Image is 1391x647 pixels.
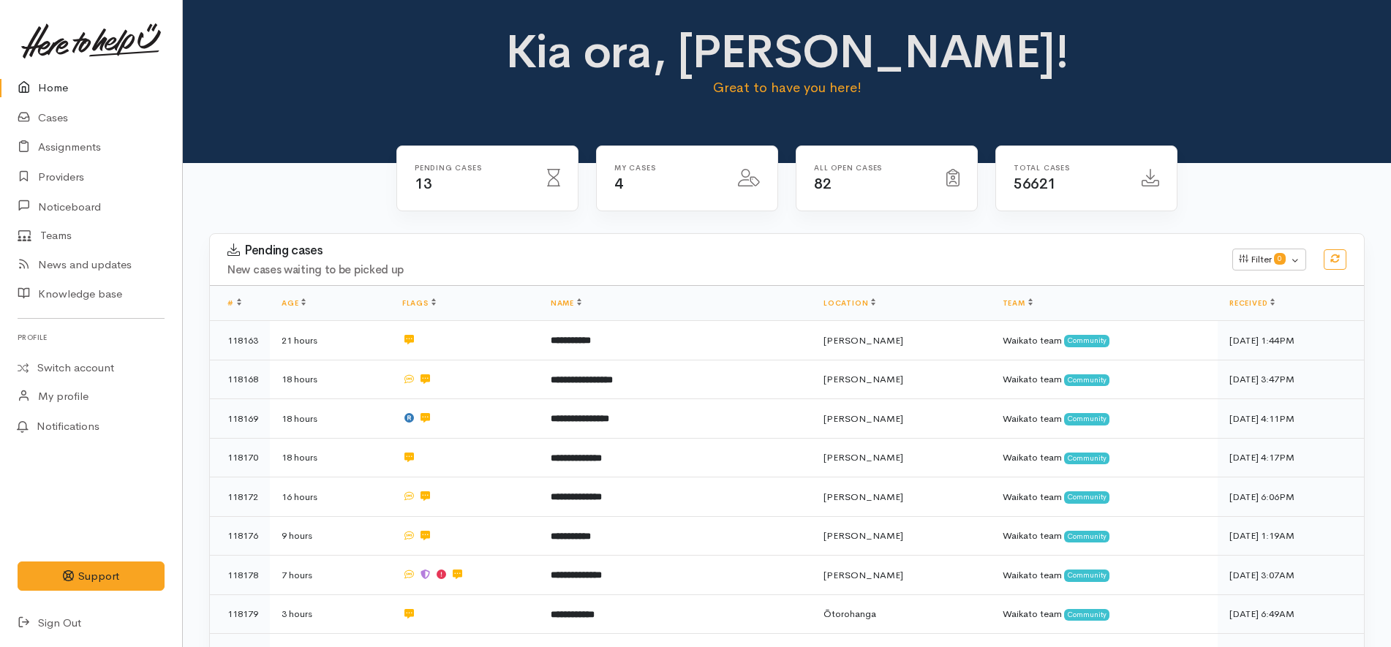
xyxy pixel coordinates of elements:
a: Received [1229,298,1275,308]
h4: New cases waiting to be picked up [227,264,1215,276]
td: 118169 [210,399,270,439]
td: Waikato team [991,477,1218,517]
td: [DATE] 6:49AM [1218,594,1364,634]
td: Waikato team [991,399,1218,439]
td: 7 hours [270,556,391,595]
span: Community [1064,531,1110,542]
td: 16 hours [270,477,391,517]
span: Ōtorohanga [823,608,876,620]
h6: Total cases [1014,164,1124,172]
span: Community [1064,491,1110,503]
span: Community [1064,570,1110,581]
span: 4 [614,175,623,193]
span: [PERSON_NAME] [823,334,903,347]
td: 18 hours [270,438,391,477]
h1: Kia ora, [PERSON_NAME]! [502,26,1071,77]
button: Filter0 [1232,249,1306,270]
td: [DATE] 1:44PM [1218,321,1364,360]
p: Great to have you here! [502,77,1071,98]
td: 18 hours [270,399,391,439]
td: Waikato team [991,360,1218,399]
span: 0 [1274,253,1286,265]
h6: Profile [18,328,165,347]
h6: All Open cases [814,164,929,172]
td: [DATE] 1:19AM [1218,516,1364,556]
a: Team [1003,298,1033,308]
span: [PERSON_NAME] [823,529,903,542]
td: Waikato team [991,516,1218,556]
a: Name [551,298,581,308]
span: Community [1064,413,1110,425]
td: [DATE] 3:07AM [1218,556,1364,595]
td: 21 hours [270,321,391,360]
td: 9 hours [270,516,391,556]
td: [DATE] 4:17PM [1218,438,1364,477]
span: Community [1064,453,1110,464]
td: 118178 [210,556,270,595]
span: [PERSON_NAME] [823,412,903,425]
td: 118168 [210,360,270,399]
a: # [227,298,241,308]
span: Community [1064,335,1110,347]
td: Waikato team [991,594,1218,634]
td: 118179 [210,594,270,634]
span: Community [1064,609,1110,621]
td: Waikato team [991,321,1218,360]
a: Age [282,298,306,308]
td: [DATE] 6:06PM [1218,477,1364,517]
td: 3 hours [270,594,391,634]
h3: Pending cases [227,243,1215,258]
td: 18 hours [270,360,391,399]
td: 118163 [210,321,270,360]
td: 118176 [210,516,270,556]
td: Waikato team [991,556,1218,595]
a: Flags [402,298,436,308]
td: [DATE] 4:11PM [1218,399,1364,439]
button: Support [18,561,165,591]
span: Community [1064,374,1110,386]
span: [PERSON_NAME] [823,451,903,464]
td: Waikato team [991,438,1218,477]
span: [PERSON_NAME] [823,491,903,503]
span: [PERSON_NAME] [823,373,903,385]
td: [DATE] 3:47PM [1218,360,1364,399]
span: 13 [415,175,431,193]
td: 118170 [210,438,270,477]
span: 82 [814,175,831,193]
h6: Pending cases [415,164,529,172]
span: [PERSON_NAME] [823,569,903,581]
span: 56621 [1014,175,1056,193]
h6: My cases [614,164,720,172]
a: Location [823,298,875,308]
td: 118172 [210,477,270,517]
